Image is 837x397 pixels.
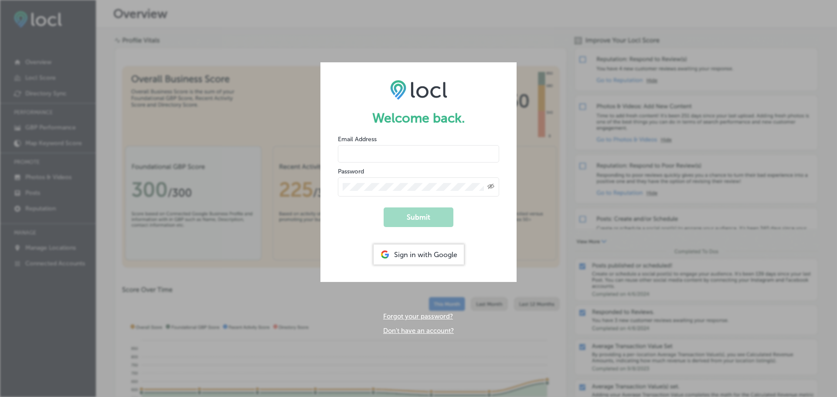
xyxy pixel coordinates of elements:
[487,183,494,191] span: Toggle password visibility
[383,312,453,320] a: Forgot your password?
[390,80,447,100] img: LOCL logo
[338,110,499,126] h1: Welcome back.
[383,327,454,335] a: Don't have an account?
[338,168,364,175] label: Password
[384,207,453,227] button: Submit
[338,136,377,143] label: Email Address
[374,244,464,265] div: Sign in with Google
